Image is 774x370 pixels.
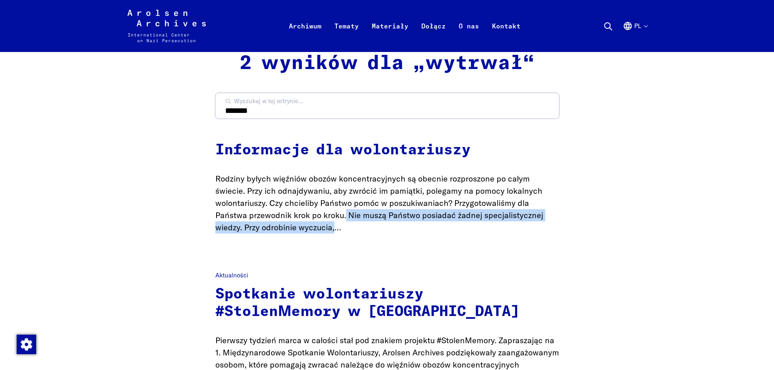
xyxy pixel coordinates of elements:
nav: Podstawowy [282,10,527,42]
a: Archiwum [282,19,328,52]
button: Polski, wybór języka [623,21,647,50]
a: Informacje dla wolontariuszy [215,143,470,158]
p: Rodziny byłych więźniów obozów koncentracyjnych są obecnie rozproszone po całym świecie. Przy ich... [215,173,559,234]
a: Materiały [365,19,415,52]
a: Kontakt [486,19,527,52]
div: Zmienić zgodę [16,334,36,354]
img: Zmienić zgodę [17,335,36,354]
a: Tematy [328,19,365,52]
h2: 2 wyników dla „wytrwał“ [215,52,559,76]
a: O nas [452,19,486,52]
p: Aktualności [215,271,559,280]
a: Spotkanie wolontariuszy #StolenMemory w [GEOGRAPHIC_DATA] [215,287,520,319]
a: Dołącz [415,19,452,52]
